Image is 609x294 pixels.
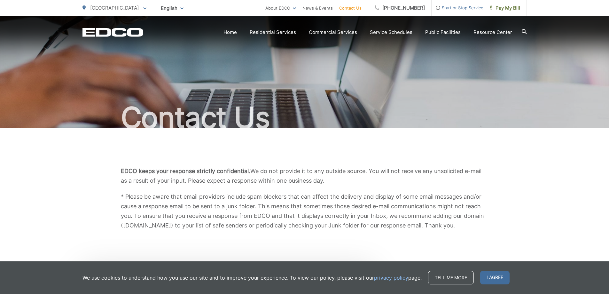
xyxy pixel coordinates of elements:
a: News & Events [302,4,333,12]
a: Residential Services [250,28,296,36]
span: Pay My Bill [490,4,520,12]
span: [GEOGRAPHIC_DATA] [90,5,139,11]
p: We use cookies to understand how you use our site and to improve your experience. To view our pol... [82,274,422,282]
a: EDCD logo. Return to the homepage. [82,28,143,37]
a: Contact Us [339,4,362,12]
b: EDCO keeps your response strictly confidential. [121,168,250,174]
h1: Contact Us [82,102,527,134]
a: Tell me more [428,271,474,284]
a: Commercial Services [309,28,357,36]
p: We do not provide it to any outside source. You will not receive any unsolicited e-mail as a resu... [121,166,488,186]
a: Home [223,28,237,36]
a: privacy policy [374,274,408,282]
p: * Please be aware that email providers include spam blockers that can affect the delivery and dis... [121,192,488,230]
span: English [156,3,188,14]
a: Resource Center [473,28,512,36]
a: Public Facilities [425,28,461,36]
a: Service Schedules [370,28,412,36]
a: About EDCO [265,4,296,12]
span: I agree [480,271,510,284]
